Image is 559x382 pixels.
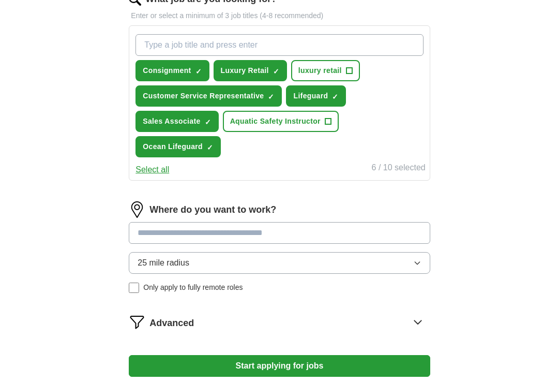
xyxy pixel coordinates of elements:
button: Sales Associate✓ [135,111,218,132]
span: Ocean Lifeguard [143,141,203,152]
span: Consignment [143,65,191,76]
span: Only apply to fully remote roles [143,282,243,293]
span: Customer Service Representative [143,91,264,101]
img: filter [129,314,145,330]
button: Luxury Retail✓ [214,60,287,81]
button: Ocean Lifeguard✓ [135,136,221,157]
span: ✓ [332,93,338,101]
span: Sales Associate [143,116,200,127]
span: Advanced [149,316,194,330]
button: 25 mile radius [129,252,430,274]
button: Start applying for jobs [129,355,430,377]
label: Where do you want to work? [149,203,276,217]
img: location.png [129,201,145,218]
p: Enter or select a minimum of 3 job titles (4-8 recommended) [129,10,430,21]
input: Type a job title and press enter [135,34,423,56]
div: 6 / 10 selected [372,161,426,176]
span: ✓ [205,118,211,126]
span: ✓ [207,143,213,152]
input: Only apply to fully remote roles [129,283,139,293]
span: Lifeguard [293,91,328,101]
button: Select all [135,164,169,176]
span: 25 mile radius [138,257,189,269]
button: Lifeguard✓ [286,85,346,107]
button: Customer Service Representative✓ [135,85,282,107]
span: Luxury Retail [221,65,269,76]
button: luxury retail [291,60,360,81]
button: Aquatic Safety Instructor [223,111,339,132]
span: ✓ [195,67,202,76]
span: ✓ [273,67,279,76]
span: luxury retail [298,65,342,76]
span: ✓ [268,93,274,101]
span: Aquatic Safety Instructor [230,116,321,127]
button: Consignment✓ [135,60,209,81]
